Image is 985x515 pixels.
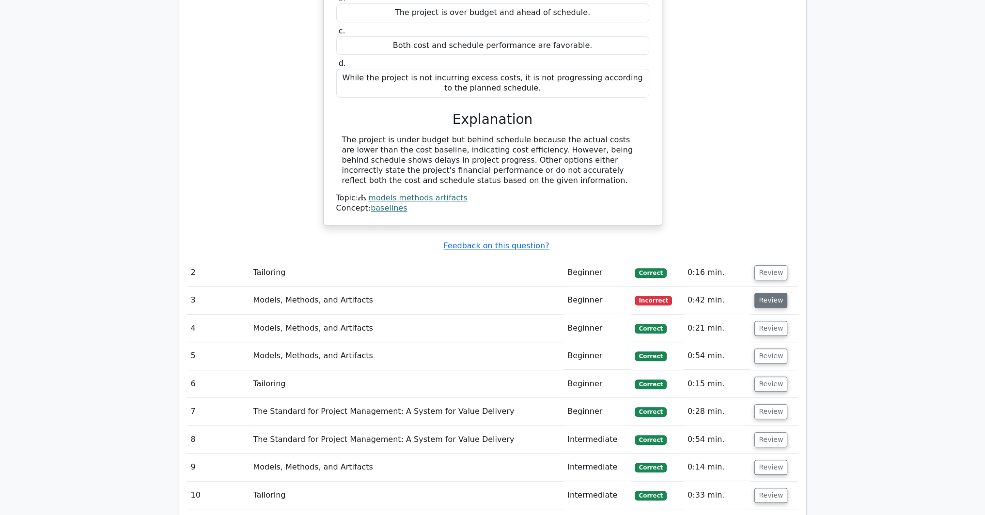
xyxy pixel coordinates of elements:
td: 6 [187,370,250,398]
td: Tailoring [249,482,563,509]
td: 10 [187,482,250,509]
button: Review [754,265,787,280]
td: Tailoring [249,259,563,287]
td: Tailoring [249,370,563,398]
td: Models, Methods, and Artifacts [249,315,563,342]
div: Both cost and schedule performance are favorable. [336,36,649,55]
div: The project is under budget but behind schedule because the actual costs are lower than the cost ... [342,135,643,185]
button: Review [754,488,787,503]
button: Review [754,460,787,475]
td: Beginner [563,315,631,342]
td: Models, Methods, and Artifacts [249,287,563,314]
td: 0:54 min. [684,426,750,454]
a: baselines [371,203,407,212]
span: Correct [635,491,666,500]
td: Beginner [563,370,631,398]
td: Beginner [563,287,631,314]
td: Models, Methods, and Artifacts [249,454,563,481]
a: models methods artifacts [368,193,467,202]
td: Beginner [563,398,631,425]
td: 0:16 min. [684,259,750,287]
div: The project is over budget and ahead of schedule. [336,3,649,22]
td: 0:28 min. [684,398,750,425]
span: c. [339,26,345,35]
td: 8 [187,426,250,454]
h3: Explanation [342,111,643,128]
button: Review [754,293,787,308]
button: Review [754,404,787,419]
td: 0:33 min. [684,482,750,509]
td: Intermediate [563,482,631,509]
div: While the project is not incurring excess costs, it is not progressing according to the planned s... [336,69,649,98]
td: 4 [187,315,250,342]
td: 0:21 min. [684,315,750,342]
td: 3 [187,287,250,314]
td: 2 [187,259,250,287]
span: Incorrect [635,296,672,305]
div: Concept: [336,203,649,213]
a: Feedback on this question? [443,241,549,250]
td: The Standard for Project Management: A System for Value Delivery [249,426,563,454]
td: Beginner [563,259,631,287]
span: Correct [635,379,666,389]
button: Review [754,377,787,392]
button: Review [754,348,787,364]
td: 0:15 min. [684,370,750,398]
td: The Standard for Project Management: A System for Value Delivery [249,398,563,425]
button: Review [754,321,787,336]
span: Correct [635,435,666,445]
td: 7 [187,398,250,425]
span: Correct [635,268,666,278]
span: Correct [635,407,666,417]
td: 9 [187,454,250,481]
td: 0:54 min. [684,342,750,370]
span: d. [339,59,346,68]
td: 5 [187,342,250,370]
td: 0:14 min. [684,454,750,481]
span: Correct [635,324,666,333]
td: Models, Methods, and Artifacts [249,342,563,370]
div: Topic: [336,193,649,203]
td: Intermediate [563,426,631,454]
span: Correct [635,351,666,361]
td: Beginner [563,342,631,370]
span: Correct [635,463,666,472]
td: Intermediate [563,454,631,481]
button: Review [754,432,787,447]
td: 0:42 min. [684,287,750,314]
